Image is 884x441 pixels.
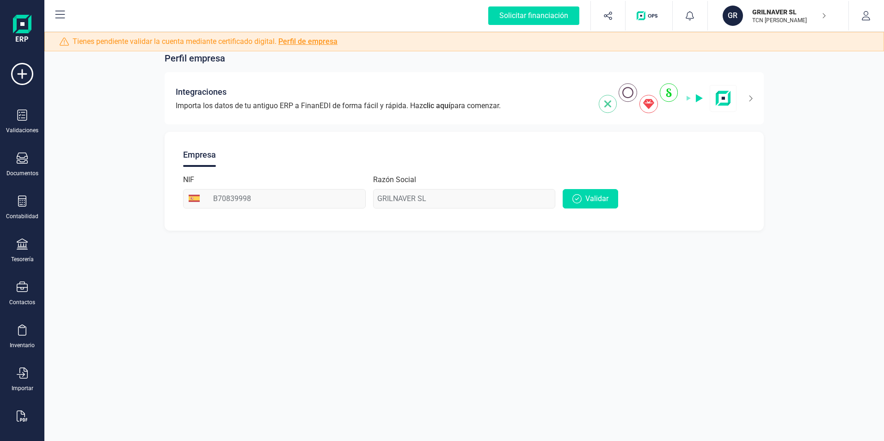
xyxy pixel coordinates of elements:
button: GRGRILNAVER SLTCN [PERSON_NAME] [719,1,837,31]
span: Perfil empresa [165,52,225,65]
div: Solicitar financiación [488,6,579,25]
a: Perfil de empresa [278,37,338,46]
span: Validar [585,193,608,204]
span: Integraciones [176,86,227,98]
p: GRILNAVER SL [752,7,826,17]
div: Importar [12,385,33,392]
div: Validaciones [6,127,38,134]
img: Logo de OPS [637,11,661,20]
div: GR [723,6,743,26]
span: clic aquí [423,101,450,110]
div: Empresa [183,143,216,167]
label: Razón Social [373,174,416,185]
button: Solicitar financiación [477,1,590,31]
span: Importa los datos de tu antiguo ERP a FinanEDI de forma fácil y rápida. Haz para comenzar. [176,100,501,111]
img: Logo Finanedi [13,15,31,44]
div: Contactos [9,299,35,306]
span: Tienes pendiente validar la cuenta mediante certificado digital. [73,36,338,47]
img: integrations-img [599,83,737,113]
div: Documentos [6,170,38,177]
button: Validar [563,189,618,208]
button: Logo de OPS [631,1,667,31]
div: Inventario [10,342,35,349]
label: NIF [183,174,194,185]
div: Tesorería [11,256,34,263]
div: Contabilidad [6,213,38,220]
p: TCN [PERSON_NAME] [752,17,826,24]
